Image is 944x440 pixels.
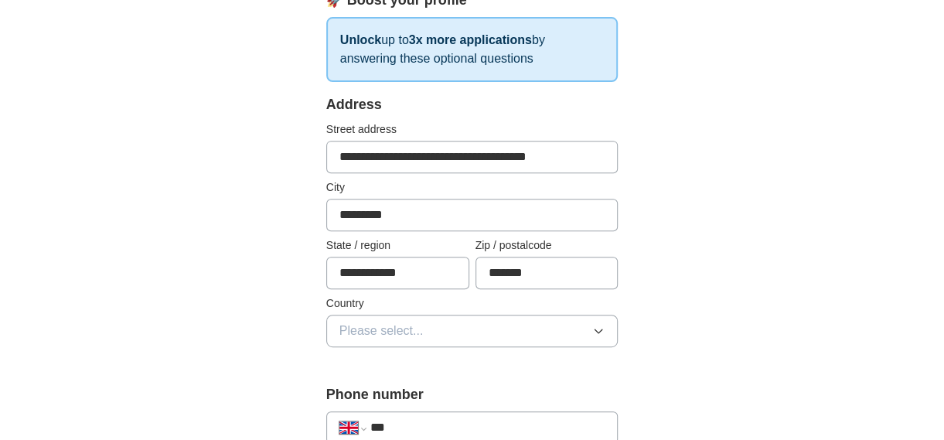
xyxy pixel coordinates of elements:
label: Country [326,295,619,312]
strong: Unlock [340,33,381,46]
label: State / region [326,237,469,254]
label: City [326,179,619,196]
label: Street address [326,121,619,138]
label: Phone number [326,384,619,405]
p: up to by answering these optional questions [326,17,619,82]
span: Please select... [339,322,424,340]
label: Zip / postalcode [475,237,619,254]
div: Address [326,94,619,115]
button: Please select... [326,315,619,347]
strong: 3x more applications [409,33,532,46]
